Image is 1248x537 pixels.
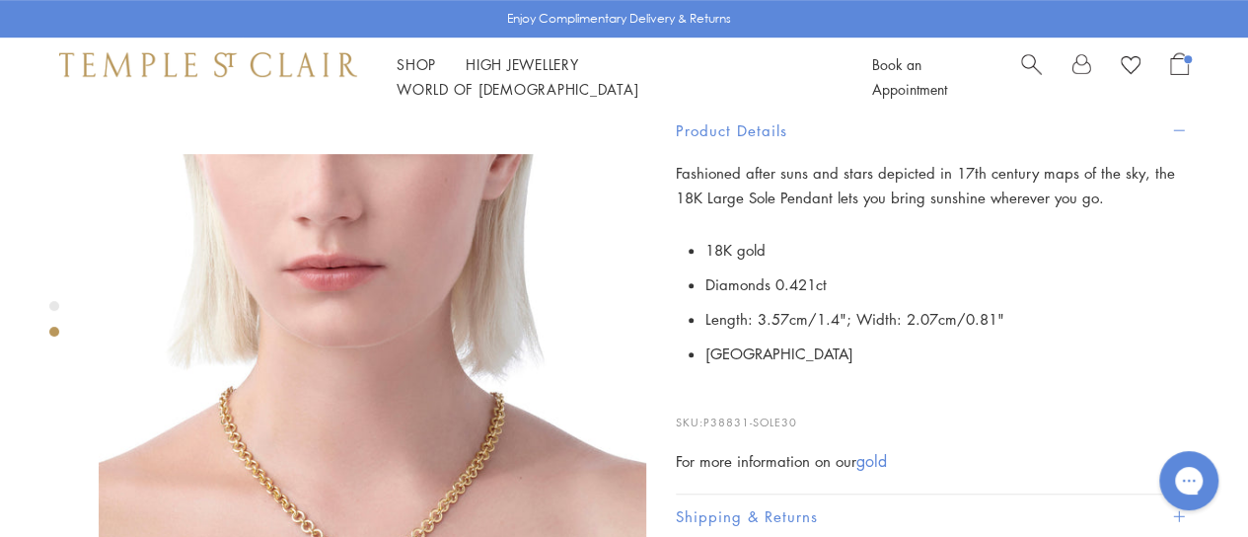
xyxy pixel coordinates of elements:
[676,109,1189,153] button: Product Details
[676,449,1189,474] div: For more information on our
[1021,52,1042,102] a: Search
[872,54,947,99] a: Book an Appointment
[676,394,1189,431] p: SKU:
[705,337,1189,371] li: [GEOGRAPHIC_DATA]
[856,450,887,472] a: gold
[703,415,797,429] span: P38831-SOLE30
[397,79,638,99] a: World of [DEMOGRAPHIC_DATA]World of [DEMOGRAPHIC_DATA]
[1149,444,1228,517] iframe: Gorgias live chat messenger
[397,54,436,74] a: ShopShop
[507,9,731,29] p: Enjoy Complimentary Delivery & Returns
[705,233,1189,268] li: 18K gold
[705,268,1189,302] li: Diamonds 0.421ct
[1170,52,1189,102] a: Open Shopping Bag
[49,296,59,352] div: Product gallery navigation
[1121,52,1140,82] a: View Wishlist
[59,52,357,76] img: Temple St. Clair
[466,54,579,74] a: High JewelleryHigh Jewellery
[676,161,1189,210] p: Fashioned after suns and stars depicted in 17th century maps of the sky, the 18K Large Sole Penda...
[397,52,828,102] nav: Main navigation
[705,302,1189,337] li: Length: 3.57cm/1.4"; Width: 2.07cm/0.81"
